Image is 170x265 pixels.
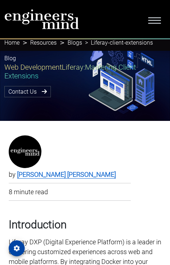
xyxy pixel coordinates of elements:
li: Liferay-client-extensions [82,38,153,47]
nav: breadcrumb [4,35,166,51]
a: Blogs [68,39,82,46]
img: logo [4,9,79,29]
span: Web Development Liferay: Mastering Client Extensions [4,63,136,80]
a: Resources [30,39,57,46]
p: by [9,170,131,179]
p: Blog [4,54,166,63]
p: 8 minute read [9,187,131,197]
a: Home [4,39,20,46]
a: [PERSON_NAME] [PERSON_NAME] [17,171,116,179]
button: Toggle navigation [143,13,166,25]
img: EM_Logo [11,135,40,168]
a: Contact Us [4,86,51,97]
h3: Introduction [9,218,161,231]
